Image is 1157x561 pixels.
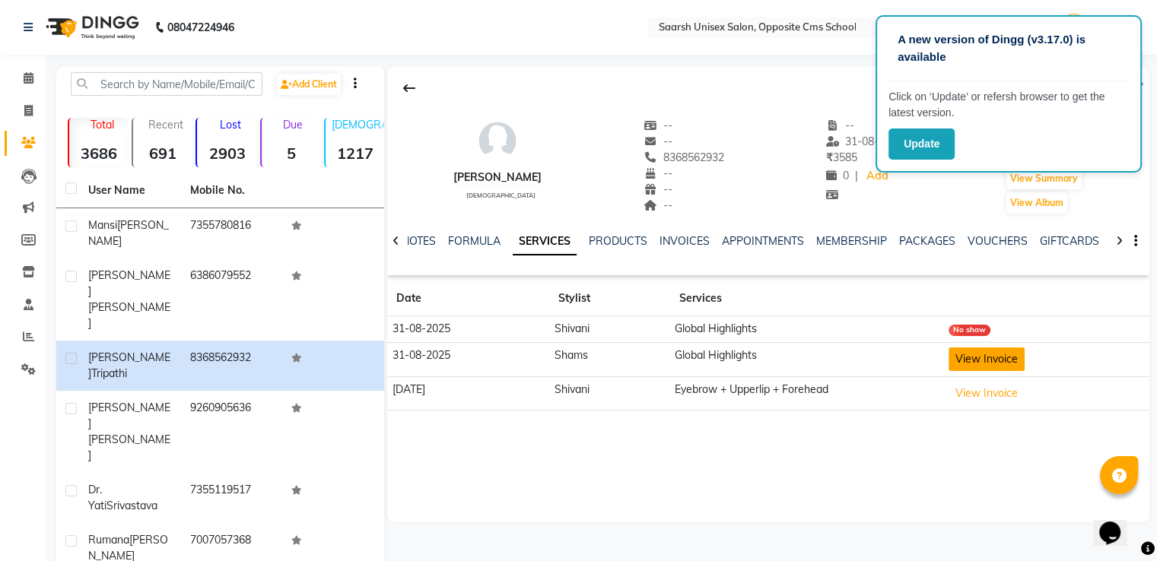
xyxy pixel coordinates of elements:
[888,128,955,160] button: Update
[167,6,234,49] b: 08047224946
[88,218,169,248] span: [PERSON_NAME]
[181,173,283,208] th: Mobile No.
[88,350,170,380] span: [PERSON_NAME]
[88,401,170,430] span: [PERSON_NAME]
[513,228,577,255] a: SERVICES
[88,483,106,512] span: Dr. Yati
[899,234,955,248] a: PACKAGES
[265,118,321,132] p: Due
[855,168,858,184] span: |
[826,151,857,164] span: 3585
[826,119,855,132] span: --
[277,74,341,95] a: Add Client
[88,300,170,330] span: [PERSON_NAME]
[968,234,1028,248] a: VOUCHERS
[75,118,129,132] p: Total
[1006,168,1082,189] button: View Summary
[79,173,181,208] th: User Name
[549,376,669,410] td: Shivani
[88,218,117,232] span: Mansi
[387,342,549,376] td: 31-08-2025
[466,192,536,199] span: [DEMOGRAPHIC_DATA]
[91,366,127,380] span: Tripathi
[448,234,501,248] a: FORMULA
[181,391,283,473] td: 9260905636
[949,325,990,336] div: No show
[669,342,943,376] td: Global Highlights
[393,74,425,103] div: Back to Client
[387,376,549,410] td: [DATE]
[589,234,647,248] a: PRODUCTS
[660,234,710,248] a: INVOICES
[106,499,157,512] span: Srivastava
[644,119,672,132] span: --
[888,89,1129,121] p: Click on ‘Update’ or refersh browser to get the latest version.
[326,144,385,163] strong: 1217
[387,316,549,343] td: 31-08-2025
[1040,234,1099,248] a: GIFTCARDS
[644,198,672,212] span: --
[644,135,672,148] span: --
[669,281,943,316] th: Services
[69,144,129,163] strong: 3686
[669,376,943,410] td: Eyebrow + Upperlip + Forehead
[549,342,669,376] td: Shams
[826,169,849,182] span: 0
[549,281,669,316] th: Stylist
[387,281,549,316] th: Date
[949,382,1025,405] button: View Invoice
[453,170,542,185] div: [PERSON_NAME]
[898,31,1120,65] p: A new version of Dingg (v3.17.0) is available
[39,6,143,49] img: logo
[1093,500,1142,546] iframe: chat widget
[949,347,1025,371] button: View Invoice
[139,118,192,132] p: Recent
[644,166,672,180] span: --
[133,144,192,163] strong: 691
[826,151,833,164] span: ₹
[826,135,904,148] span: 31-08-2025
[402,234,436,248] a: NOTES
[644,151,724,164] span: 8368562932
[88,533,129,547] span: Rumana
[816,234,887,248] a: MEMBERSHIP
[262,144,321,163] strong: 5
[1060,14,1087,40] img: Admin
[549,316,669,343] td: Shivani
[864,166,891,187] a: Add
[181,258,283,341] td: 6386079552
[197,144,256,163] strong: 2903
[88,433,170,462] span: [PERSON_NAME]
[181,208,283,258] td: 7355780816
[181,473,283,523] td: 7355119517
[722,234,804,248] a: APPOINTMENTS
[71,72,262,96] input: Search by Name/Mobile/Email/Code
[1006,192,1067,214] button: View Album
[203,118,256,132] p: Lost
[644,182,672,196] span: --
[475,118,520,163] img: avatar
[181,341,283,391] td: 8368562932
[88,268,170,298] span: [PERSON_NAME]
[669,316,943,343] td: Global Highlights
[332,118,385,132] p: [DEMOGRAPHIC_DATA]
